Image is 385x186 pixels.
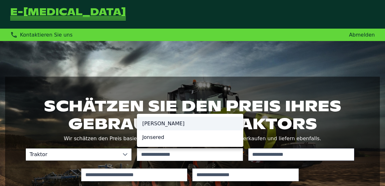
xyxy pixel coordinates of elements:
[25,134,360,143] p: Wir schätzen den Preis basierend auf umfangreichen Preisdaten. Wir verkaufen und liefern ebenfalls.
[26,148,119,161] span: Traktor
[137,117,243,130] li: John Deere
[137,130,243,144] li: Jonsered
[20,32,73,38] span: Kontaktieren Sie uns
[10,8,126,21] a: Zurück zur Startseite
[10,31,73,38] div: Kontaktieren Sie uns
[25,97,360,133] h1: Schätzen Sie den Preis Ihres gebrauchten Traktors
[349,32,375,38] a: Abmelden
[137,114,243,147] ul: Option List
